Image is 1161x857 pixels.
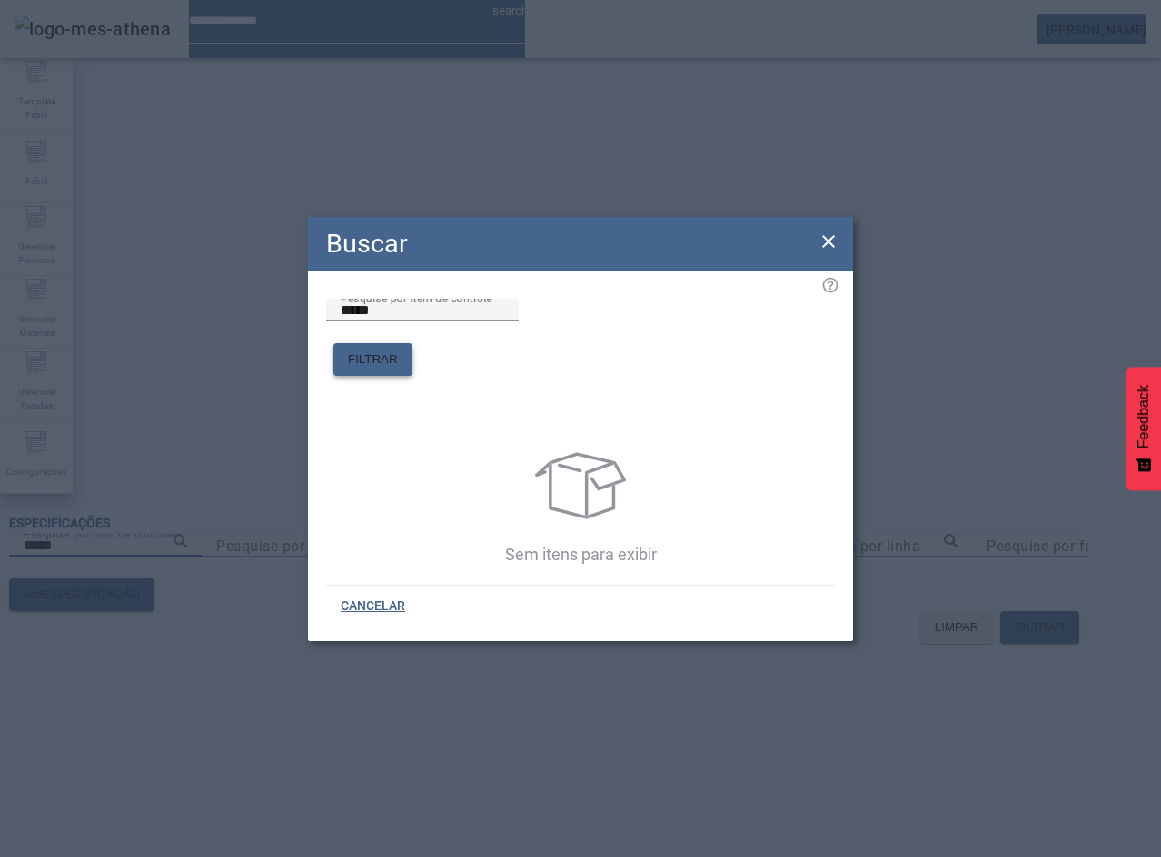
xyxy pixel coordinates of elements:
span: CANCELAR [341,597,405,616]
span: FILTRAR [348,350,398,369]
button: CANCELAR [326,590,420,623]
p: Sem itens para exibir [331,542,830,566]
mat-label: Pesquise por item de controle [341,291,492,304]
span: Feedback [1136,385,1152,448]
button: FILTRAR [333,343,412,376]
h2: Buscar [326,224,408,263]
button: Feedback - Mostrar pesquisa [1126,367,1161,490]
